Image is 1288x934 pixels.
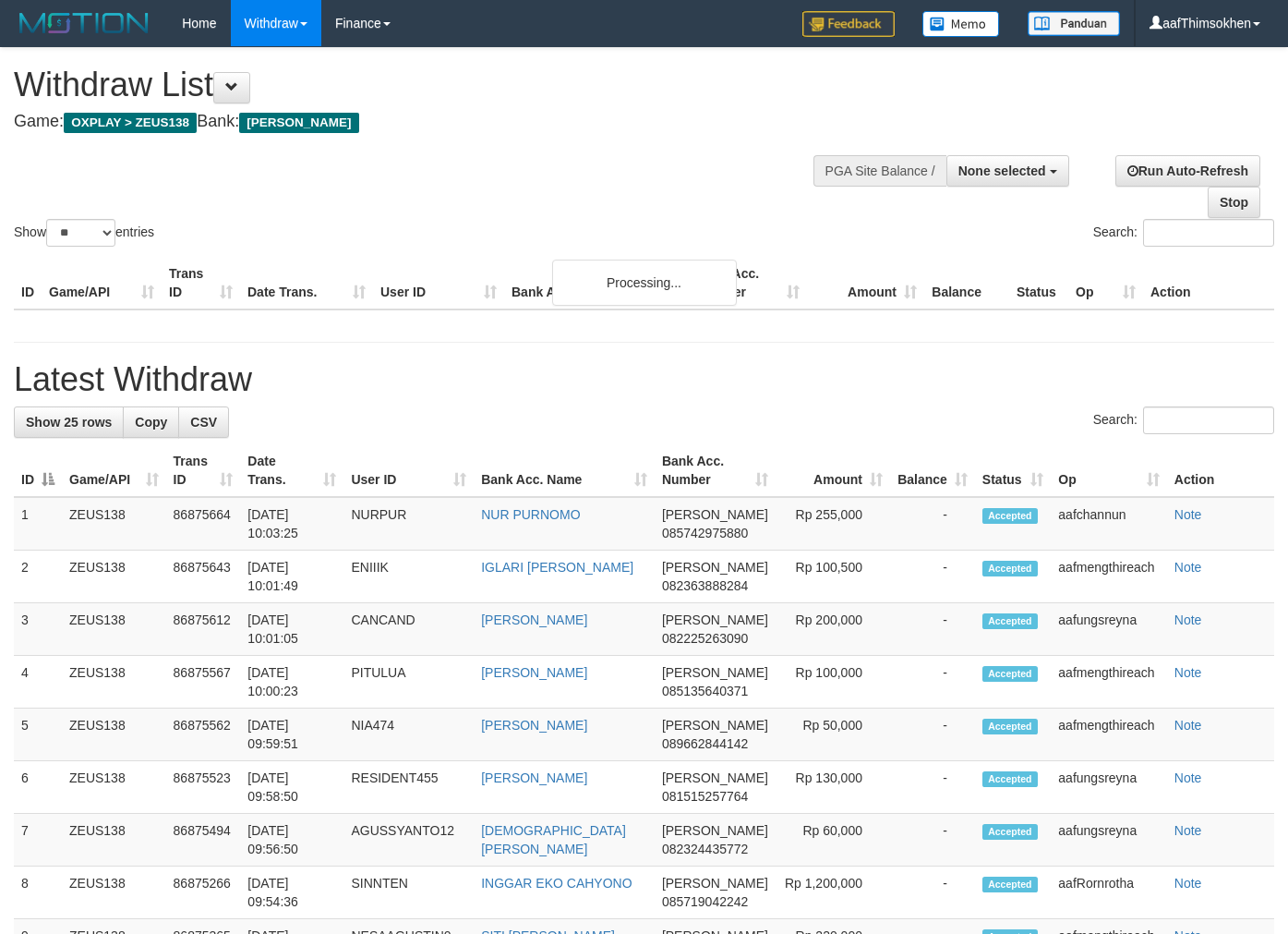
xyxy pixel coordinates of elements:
[982,666,1038,682] span: Accepted
[982,508,1038,524] span: Accepted
[982,613,1038,629] span: Accepted
[776,761,890,814] td: Rp 130,000
[662,684,748,698] span: Copy 085135640371 to clipboard
[890,761,975,814] td: -
[240,656,343,709] td: [DATE] 10:00:23
[64,113,197,133] span: OXPLAY > ZEUS138
[776,497,890,551] td: Rp 255,000
[166,867,241,919] td: 86875266
[982,719,1038,734] span: Accepted
[982,824,1038,840] span: Accepted
[62,656,166,709] td: ZEUS138
[776,867,890,919] td: Rp 1,200,000
[655,444,776,497] th: Bank Acc. Number: activate to sort column ascending
[890,814,975,867] td: -
[14,406,124,438] a: Show 25 rows
[890,444,975,497] th: Balance: activate to sort column ascending
[481,770,587,785] a: [PERSON_NAME]
[166,761,241,814] td: 86875523
[14,551,62,603] td: 2
[982,771,1038,787] span: Accepted
[123,406,179,438] a: Copy
[1009,257,1068,309] th: Status
[343,497,474,551] td: NURPUR
[1051,444,1166,497] th: Op: activate to sort column ascending
[890,497,975,551] td: -
[662,507,768,522] span: [PERSON_NAME]
[14,497,62,551] td: 1
[14,867,62,919] td: 8
[1051,814,1166,867] td: aafungsreyna
[343,761,474,814] td: RESIDENT455
[62,551,166,603] td: ZEUS138
[890,656,975,709] td: -
[1051,551,1166,603] td: aafmengthireach
[240,551,343,603] td: [DATE] 10:01:49
[481,507,580,522] a: NUR PURNOMO
[1143,219,1274,247] input: Search:
[62,709,166,761] td: ZEUS138
[1051,761,1166,814] td: aafungsreyna
[890,709,975,761] td: -
[1174,876,1202,891] a: Note
[1051,656,1166,709] td: aafmengthireach
[504,257,690,309] th: Bank Acc. Name
[14,709,62,761] td: 5
[240,761,343,814] td: [DATE] 09:58:50
[1051,709,1166,761] td: aafmengthireach
[240,709,343,761] td: [DATE] 09:59:51
[343,656,474,709] td: PITULUA
[62,761,166,814] td: ZEUS138
[26,415,112,430] span: Show 25 rows
[240,497,343,551] td: [DATE] 10:03:25
[662,789,748,804] span: Copy 081515257764 to clipboard
[46,219,115,247] select: Showentries
[802,11,895,37] img: Feedback.jpg
[343,709,474,761] td: NIA474
[240,444,343,497] th: Date Trans.: activate to sort column ascending
[662,876,768,891] span: [PERSON_NAME]
[343,444,474,497] th: User ID: activate to sort column ascending
[62,867,166,919] td: ZEUS138
[776,551,890,603] td: Rp 100,500
[239,113,358,133] span: [PERSON_NAME]
[240,814,343,867] td: [DATE] 09:56:50
[1174,718,1202,733] a: Note
[1068,257,1143,309] th: Op
[14,814,62,867] td: 7
[14,656,62,709] td: 4
[162,257,240,309] th: Trans ID
[662,770,768,785] span: [PERSON_NAME]
[14,444,62,497] th: ID: activate to sort column descending
[922,11,1000,37] img: Button%20Memo.svg
[1174,665,1202,680] a: Note
[166,444,241,497] th: Trans ID: activate to sort column ascending
[343,603,474,656] td: CANCAND
[1143,257,1274,309] th: Action
[662,526,748,540] span: Copy 085742975880 to clipboard
[14,67,840,103] h1: Withdraw List
[481,876,632,891] a: INGGAR EKO CAHYONO
[1093,406,1274,434] label: Search:
[481,560,633,575] a: IGLARI [PERSON_NAME]
[662,560,768,575] span: [PERSON_NAME]
[958,164,1046,178] span: None selected
[240,603,343,656] td: [DATE] 10:01:05
[1167,444,1274,497] th: Action
[662,823,768,838] span: [PERSON_NAME]
[14,361,1274,398] h1: Latest Withdraw
[1208,187,1260,218] a: Stop
[343,814,474,867] td: AGUSSYANTO12
[776,814,890,867] td: Rp 60,000
[662,578,748,593] span: Copy 082363888284 to clipboard
[14,761,62,814] td: 6
[1174,507,1202,522] a: Note
[343,867,474,919] td: SINNTEN
[240,257,373,309] th: Date Trans.
[135,415,167,430] span: Copy
[240,867,343,919] td: [DATE] 09:54:36
[62,444,166,497] th: Game/API: activate to sort column ascending
[14,9,154,37] img: MOTION_logo.png
[662,842,748,856] span: Copy 082324435772 to clipboard
[1174,770,1202,785] a: Note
